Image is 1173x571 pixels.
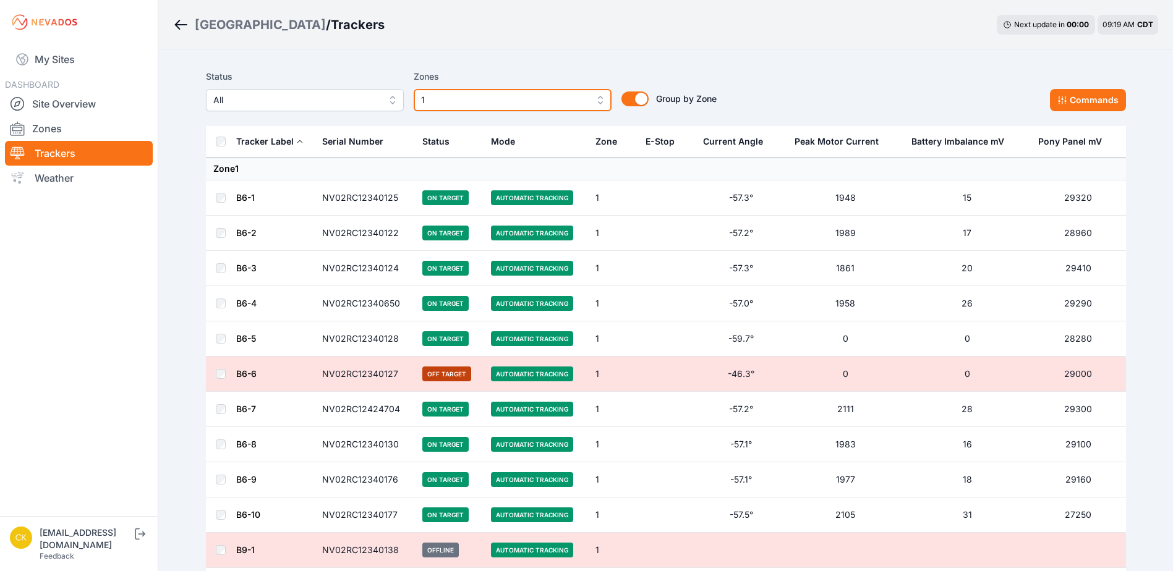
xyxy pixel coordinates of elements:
[696,462,787,497] td: -57.1°
[1031,497,1126,533] td: 27250
[696,357,787,392] td: -46.3°
[491,226,573,240] span: Automatic Tracking
[646,127,685,156] button: E-Stop
[1031,180,1126,216] td: 29320
[491,472,573,487] span: Automatic Tracking
[315,251,416,286] td: NV02RC12340124
[322,127,393,156] button: Serial Number
[236,135,294,148] div: Tracker Label
[491,296,573,311] span: Automatic Tracking
[491,543,573,557] span: Automatic Tracking
[236,333,256,344] a: B6-5
[213,93,379,108] span: All
[904,497,1030,533] td: 31
[40,527,132,551] div: [EMAIL_ADDRESS][DOMAIN_NAME]
[588,216,638,251] td: 1
[1031,462,1126,497] td: 29160
[491,261,573,276] span: Automatic Tracking
[904,286,1030,321] td: 26
[787,497,904,533] td: 2105
[5,141,153,166] a: Trackers
[696,427,787,462] td: -57.1°
[787,462,904,497] td: 1977
[595,127,627,156] button: Zone
[422,226,469,240] span: On Target
[421,93,587,108] span: 1
[315,357,416,392] td: NV02RC12340127
[1014,20,1065,29] span: Next update in
[588,286,638,321] td: 1
[10,12,79,32] img: Nevados
[696,321,787,357] td: -59.7°
[491,127,525,156] button: Mode
[588,321,638,357] td: 1
[595,135,617,148] div: Zone
[236,263,257,273] a: B6-3
[173,9,385,41] nav: Breadcrumb
[703,127,773,156] button: Current Angle
[795,127,889,156] button: Peak Motor Current
[206,69,404,84] label: Status
[422,507,469,522] span: On Target
[588,180,638,216] td: 1
[787,251,904,286] td: 1861
[326,16,331,33] span: /
[491,437,573,452] span: Automatic Tracking
[1031,251,1126,286] td: 29410
[787,392,904,427] td: 2111
[787,321,904,357] td: 0
[696,392,787,427] td: -57.2°
[904,180,1030,216] td: 15
[904,216,1030,251] td: 17
[236,544,255,555] a: B9-1
[1031,321,1126,357] td: 28280
[422,135,450,148] div: Status
[1031,357,1126,392] td: 29000
[787,286,904,321] td: 1958
[696,180,787,216] td: -57.3°
[315,180,416,216] td: NV02RC12340125
[491,366,573,381] span: Automatic Tracking
[696,251,787,286] td: -57.3°
[236,192,255,203] a: B6-1
[5,91,153,116] a: Site Overview
[491,402,573,417] span: Automatic Tracking
[588,357,638,392] td: 1
[422,437,469,452] span: On Target
[588,533,638,568] td: 1
[787,357,904,392] td: 0
[236,227,257,238] a: B6-2
[236,474,257,484] a: B6-9
[491,331,573,346] span: Automatic Tracking
[5,79,59,90] span: DASHBOARD
[322,135,383,148] div: Serial Number
[588,427,638,462] td: 1
[315,533,416,568] td: NV02RC12340138
[422,366,471,381] span: Off Target
[422,402,469,417] span: On Target
[206,89,404,111] button: All
[315,462,416,497] td: NV02RC12340176
[904,462,1030,497] td: 18
[491,190,573,205] span: Automatic Tracking
[40,551,74,560] a: Feedback
[236,439,257,449] a: B6-8
[422,127,459,156] button: Status
[904,427,1030,462] td: 16
[1050,89,1126,111] button: Commands
[491,507,573,522] span: Automatic Tracking
[696,497,787,533] td: -57.5°
[787,427,904,462] td: 1983
[904,251,1030,286] td: 20
[1038,135,1102,148] div: Pony Panel mV
[236,298,257,308] a: B6-4
[911,127,1014,156] button: Battery Imbalance mV
[422,190,469,205] span: On Target
[236,509,260,520] a: B6-10
[1031,286,1126,321] td: 29290
[195,16,326,33] div: [GEOGRAPHIC_DATA]
[1137,20,1153,29] span: CDT
[904,392,1030,427] td: 28
[315,216,416,251] td: NV02RC12340122
[422,296,469,311] span: On Target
